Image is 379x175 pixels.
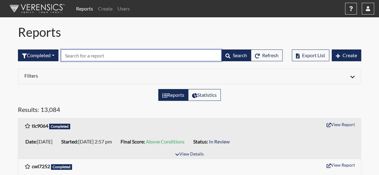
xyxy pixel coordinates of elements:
div: Filter by interview status [18,49,58,61]
span: Above Conditions [146,139,185,144]
a: Create [96,2,115,15]
label: View the list of reports [158,89,188,101]
b: tlc9064 [32,123,48,129]
h6: Filters [24,73,185,79]
span: Export List [302,52,325,58]
b: Final Score: [121,139,145,144]
h1: Reports [18,25,361,40]
li: [DATE] 2:57 pm [59,137,118,147]
span: Completed [49,124,70,129]
a: Users [115,2,132,15]
b: Date: [25,139,37,144]
span: Search [233,52,247,58]
button: View Report [324,120,358,129]
span: Create [343,52,357,58]
span: Refresh [262,52,279,58]
button: Create [332,49,361,61]
h5: Results: 13,084 [18,106,361,116]
button: Refresh [251,49,283,61]
button: View Details [172,150,206,159]
button: Search [221,49,251,61]
b: cwl7252 [32,163,50,169]
button: Export List [292,49,329,61]
button: View Report [324,160,358,170]
b: Status: [193,139,208,144]
span: In Review [209,139,230,144]
li: [DATE] [23,137,59,147]
label: View statistics about completed interviews [188,89,221,101]
input: Search by Registration ID, Interview Number, or Investigation Name. [61,49,222,61]
span: Completed [51,164,72,170]
b: Started: [61,139,78,144]
a: Reports [74,2,96,15]
div: Click to expand/collapse filters [20,73,359,80]
button: Completed [18,49,58,61]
